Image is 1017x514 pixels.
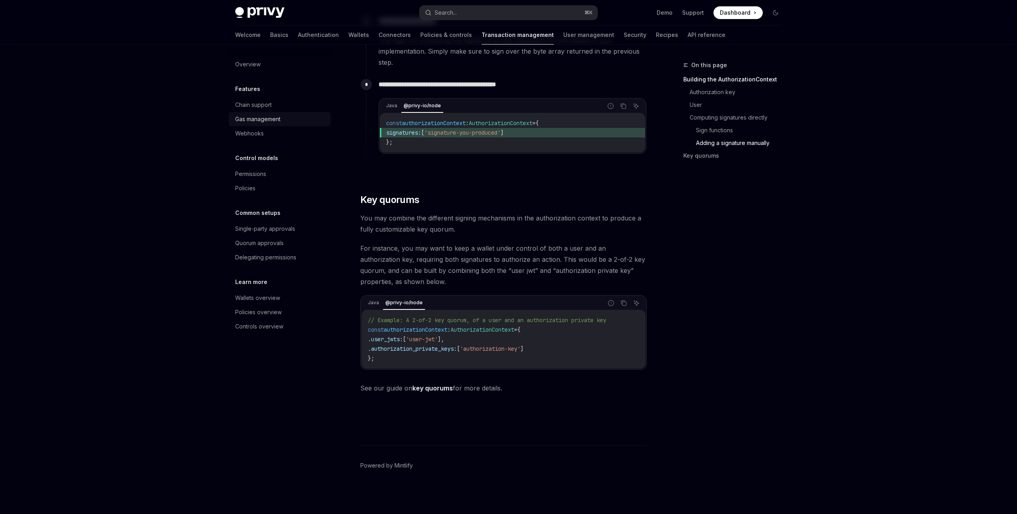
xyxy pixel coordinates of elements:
span: ], [438,336,444,343]
span: // Example: A 2-of-2 key quorum, of a user and an authorization private key [368,317,606,324]
span: : [466,120,469,127]
div: Single-party approvals [235,224,295,234]
a: Permissions [229,167,331,181]
span: On this page [691,60,727,70]
div: @privy-io/node [383,298,425,307]
a: Security [624,25,646,44]
span: You may combine the different signing mechanisms in the authorization context to produce a fully ... [360,213,647,235]
div: @privy-io/node [401,101,443,110]
div: Webhooks [235,129,264,138]
a: Controls overview [229,319,331,334]
span: The logic for producing the signature is fully dependent on the details of your implementation. S... [379,35,646,68]
span: signatures: [386,129,421,136]
a: Gas management [229,112,331,126]
a: Demo [657,9,673,17]
span: const [368,326,384,333]
a: Connectors [379,25,411,44]
div: Chain support [235,100,272,110]
button: Copy the contents from the code block [619,298,629,308]
span: Key quorums [360,193,419,206]
span: const [386,120,402,127]
a: Computing signatures directly [690,111,788,124]
a: API reference [688,25,725,44]
a: Wallets [348,25,369,44]
span: . [368,336,371,343]
h5: Common setups [235,208,280,218]
a: Policies overview [229,305,331,319]
button: Ask AI [631,101,641,111]
span: authorization_private_keys: [371,345,457,352]
a: Dashboard [713,6,763,19]
span: 'signature-you-produced' [424,129,501,136]
a: Welcome [235,25,261,44]
a: User management [563,25,614,44]
a: key quorums [412,384,453,392]
span: For instance, you may want to keep a wallet under control of both a user and an authorization key... [360,243,647,287]
span: . [368,345,371,352]
a: Basics [270,25,288,44]
span: ] [501,129,504,136]
span: { [517,326,520,333]
span: AuthorizationContext [450,326,514,333]
img: dark logo [235,7,284,18]
a: Sign functions [696,124,788,137]
a: User [690,99,788,111]
button: Toggle dark mode [769,6,782,19]
a: Policies [229,181,331,195]
button: Ask AI [631,298,642,308]
a: Adding a signature manually [696,137,788,149]
div: Controls overview [235,322,283,331]
a: Building the AuthorizationContext [683,73,788,86]
span: user_jwts: [371,336,403,343]
button: Copy the contents from the code block [618,101,628,111]
a: Authentication [298,25,339,44]
div: Java [365,298,381,307]
span: }; [368,355,374,362]
h5: Control models [235,153,278,163]
a: Support [682,9,704,17]
span: authorizationContext [402,120,466,127]
a: Authorization key [690,86,788,99]
span: ] [520,345,524,352]
a: Powered by Mintlify [360,462,413,470]
a: Transaction management [481,25,554,44]
a: Recipes [656,25,678,44]
a: Delegating permissions [229,250,331,265]
span: AuthorizationContext [469,120,532,127]
div: Gas management [235,114,280,124]
span: [ [403,336,406,343]
a: Single-party approvals [229,222,331,236]
a: Wallets overview [229,291,331,305]
div: Quorum approvals [235,238,284,248]
div: Overview [235,60,261,69]
a: Overview [229,57,331,71]
a: Quorum approvals [229,236,331,250]
button: Report incorrect code [605,101,616,111]
span: : [447,326,450,333]
span: [ [457,345,460,352]
span: = [514,326,517,333]
span: See our guide on for more details. [360,383,647,394]
h5: Learn more [235,277,267,287]
span: [ [421,129,424,136]
div: Search... [435,8,457,17]
span: }; [386,139,392,146]
div: Policies [235,184,255,193]
button: Search...⌘K [420,6,597,20]
a: Webhooks [229,126,331,141]
button: Report incorrect code [606,298,616,308]
span: 'user-jwt' [406,336,438,343]
div: Policies overview [235,307,282,317]
span: Dashboard [720,9,750,17]
div: Java [384,101,400,110]
span: ⌘ K [584,10,593,16]
span: 'authorization-key' [460,345,520,352]
a: Key quorums [683,149,788,162]
a: Chain support [229,98,331,112]
div: Permissions [235,169,266,179]
span: = [532,120,536,127]
span: authorizationContext [384,326,447,333]
span: { [536,120,539,127]
div: Delegating permissions [235,253,296,262]
h5: Features [235,84,260,94]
